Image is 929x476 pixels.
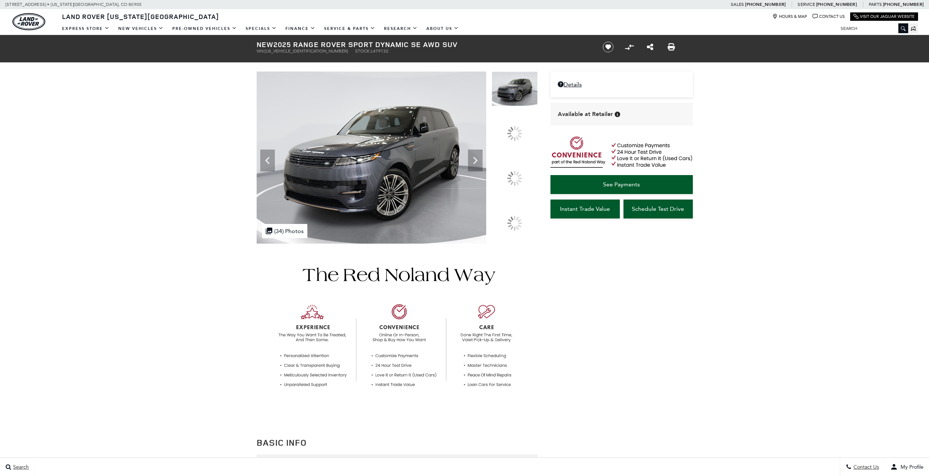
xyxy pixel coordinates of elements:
[58,22,463,35] nav: Main Navigation
[603,181,640,188] span: See Payments
[558,110,613,118] span: Available at Retailer
[257,40,591,49] h1: 2025 Range Rover Sport Dynamic SE AWD SUV
[869,2,882,7] span: Parts
[731,2,744,7] span: Sales
[550,175,693,194] a: See Payments
[380,22,422,35] a: Research
[816,1,857,7] a: [PHONE_NUMBER]
[632,205,684,212] span: Schedule Test Drive
[560,205,610,212] span: Instant Trade Value
[623,200,693,218] a: Schedule Test Drive
[11,464,29,470] span: Search
[12,13,45,30] a: land-rover
[647,43,653,51] a: Share this New 2025 Range Rover Sport Dynamic SE AWD SUV
[600,41,616,53] button: Save vehicle
[355,49,371,54] span: Stock:
[257,436,538,449] h2: Basic Info
[265,49,348,54] span: [US_VEHICLE_IDENTIFICATION_NUMBER]
[492,71,538,106] img: New 2025 Varesine Blue Land Rover Dynamic SE image 1
[58,22,114,35] a: EXPRESS STORE
[320,22,380,35] a: Service & Parts
[883,1,924,7] a: [PHONE_NUMBER]
[798,2,815,7] span: Service
[422,22,463,35] a: About Us
[5,2,142,7] a: [STREET_ADDRESS] • [US_STATE][GEOGRAPHIC_DATA], CO 80905
[853,14,915,19] a: Visit Our Jaguar Website
[558,81,686,88] a: Details
[813,14,845,19] a: Contact Us
[241,22,281,35] a: Specials
[257,71,486,244] img: New 2025 Varesine Blue Land Rover Dynamic SE image 1
[668,43,675,51] a: Print this New 2025 Range Rover Sport Dynamic SE AWD SUV
[371,49,388,54] span: L479132
[550,200,620,218] a: Instant Trade Value
[898,464,924,470] span: My Profile
[852,464,879,470] span: Contact Us
[885,458,929,476] button: user-profile-menu
[12,13,45,30] img: Land Rover
[58,12,223,21] a: Land Rover [US_STATE][GEOGRAPHIC_DATA]
[257,39,273,49] strong: New
[257,49,265,54] span: VIN:
[835,24,908,33] input: Search
[262,224,307,238] div: (34) Photos
[745,1,786,7] a: [PHONE_NUMBER]
[281,22,320,35] a: Finance
[624,42,635,53] button: Compare vehicle
[615,112,620,117] div: Vehicle is in stock and ready for immediate delivery. Due to demand, availability is subject to c...
[114,22,168,35] a: New Vehicles
[772,14,807,19] a: Hours & Map
[62,12,219,21] span: Land Rover [US_STATE][GEOGRAPHIC_DATA]
[550,222,693,337] iframe: YouTube video player
[168,22,241,35] a: Pre-Owned Vehicles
